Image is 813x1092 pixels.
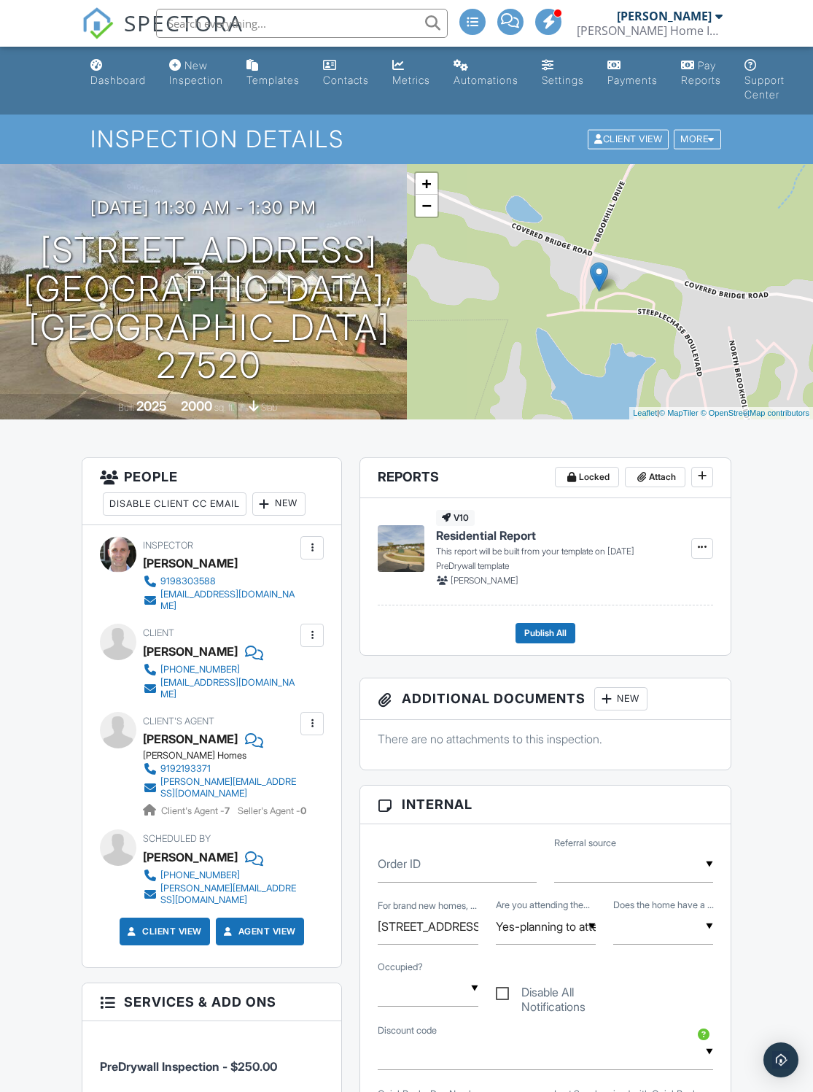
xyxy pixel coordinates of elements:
[681,59,721,86] div: Pay Reports
[416,173,437,195] a: Zoom in
[143,552,238,574] div: [PERSON_NAME]
[163,53,229,94] a: New Inspection
[629,407,813,419] div: |
[701,408,809,417] a: © OpenStreetMap contributors
[100,1032,324,1086] li: Service: PreDrywall Inspection
[85,53,152,94] a: Dashboard
[221,924,296,939] a: Agent View
[392,74,430,86] div: Metrics
[124,7,244,38] span: SPECTORA
[143,846,238,868] div: [PERSON_NAME]
[181,398,212,414] div: 2000
[118,402,134,413] span: Built
[674,130,721,150] div: More
[143,883,297,906] a: [PERSON_NAME][EMAIL_ADDRESS][DOMAIN_NAME]
[386,53,436,94] a: Metrics
[23,231,394,385] h1: [STREET_ADDRESS] [GEOGRAPHIC_DATA], [GEOGRAPHIC_DATA] 27520
[378,856,421,872] label: Order ID
[90,74,146,86] div: Dashboard
[160,776,297,799] div: [PERSON_NAME][EMAIL_ADDRESS][DOMAIN_NAME]
[143,640,238,662] div: [PERSON_NAME]
[82,458,342,525] h3: People
[378,961,423,974] label: Occupied?
[554,837,616,850] label: Referral source
[586,133,672,144] a: Client View
[659,408,699,417] a: © MapTiler
[143,662,297,677] a: [PHONE_NUMBER]
[536,53,590,94] a: Settings
[143,833,211,844] span: Scheduled By
[360,786,731,824] h3: Internal
[496,985,596,1004] label: Disable All Notifications
[143,762,297,776] a: 9192193371
[602,53,664,94] a: Payments
[160,677,297,700] div: [EMAIL_ADDRESS][DOMAIN_NAME]
[82,7,114,39] img: The Best Home Inspection Software - Spectora
[90,198,316,217] h3: [DATE] 11:30 am - 1:30 pm
[160,870,240,881] div: [PHONE_NUMBER]
[252,492,306,516] div: New
[161,805,232,816] span: Client's Agent -
[360,678,731,720] h3: Additional Documents
[613,899,714,912] label: Does the home have a garage?
[317,53,375,94] a: Contacts
[542,74,584,86] div: Settings
[90,126,722,152] h1: Inspection Details
[300,805,306,816] strong: 0
[378,1024,437,1037] label: Discount code
[82,983,342,1021] h3: Services & Add ons
[143,540,193,551] span: Inspector
[143,627,174,638] span: Client
[160,664,240,675] div: [PHONE_NUMBER]
[378,899,477,913] label: For brand new homes, enter the subdivision for GPS purposes.
[214,402,235,413] span: sq. ft.
[633,408,657,417] a: Leaflet
[143,677,297,700] a: [EMAIL_ADDRESS][DOMAIN_NAME]
[241,53,306,94] a: Templates
[496,899,590,912] label: Are you attending the inspection at the end to review findings?
[261,402,277,413] span: slab
[160,763,211,775] div: 9192193371
[378,909,478,945] input: For brand new homes, enter the subdivision for GPS purposes.
[617,9,712,23] div: [PERSON_NAME]
[378,731,713,747] p: There are no attachments to this inspection.
[143,728,238,750] a: [PERSON_NAME]
[103,492,246,516] div: Disable Client CC Email
[160,883,297,906] div: [PERSON_NAME][EMAIL_ADDRESS][DOMAIN_NAME]
[739,53,790,109] a: Support Center
[238,805,306,816] span: Seller's Agent -
[675,53,727,94] a: Pay Reports
[225,805,230,816] strong: 7
[607,74,658,86] div: Payments
[143,716,214,727] span: Client's Agent
[125,924,202,939] a: Client View
[246,74,300,86] div: Templates
[160,576,216,587] div: 9198303588
[143,574,297,589] a: 9198303588
[143,750,309,762] div: [PERSON_NAME] Homes
[156,9,448,38] input: Search everything...
[588,130,669,150] div: Client View
[448,53,524,94] a: Automations (Advanced)
[143,589,297,612] a: [EMAIL_ADDRESS][DOMAIN_NAME]
[744,74,785,101] div: Support Center
[143,776,297,799] a: [PERSON_NAME][EMAIL_ADDRESS][DOMAIN_NAME]
[577,23,723,38] div: Eldredge Home Inspection
[143,868,297,883] a: [PHONE_NUMBER]
[323,74,369,86] div: Contacts
[416,195,437,217] a: Zoom out
[100,1059,277,1074] span: PreDrywall Inspection - $250.00
[169,59,223,86] div: New Inspection
[594,687,647,710] div: New
[160,589,297,612] div: [EMAIL_ADDRESS][DOMAIN_NAME]
[136,398,167,414] div: 2025
[454,74,518,86] div: Automations
[82,20,244,50] a: SPECTORA
[763,1042,798,1077] div: Open Intercom Messenger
